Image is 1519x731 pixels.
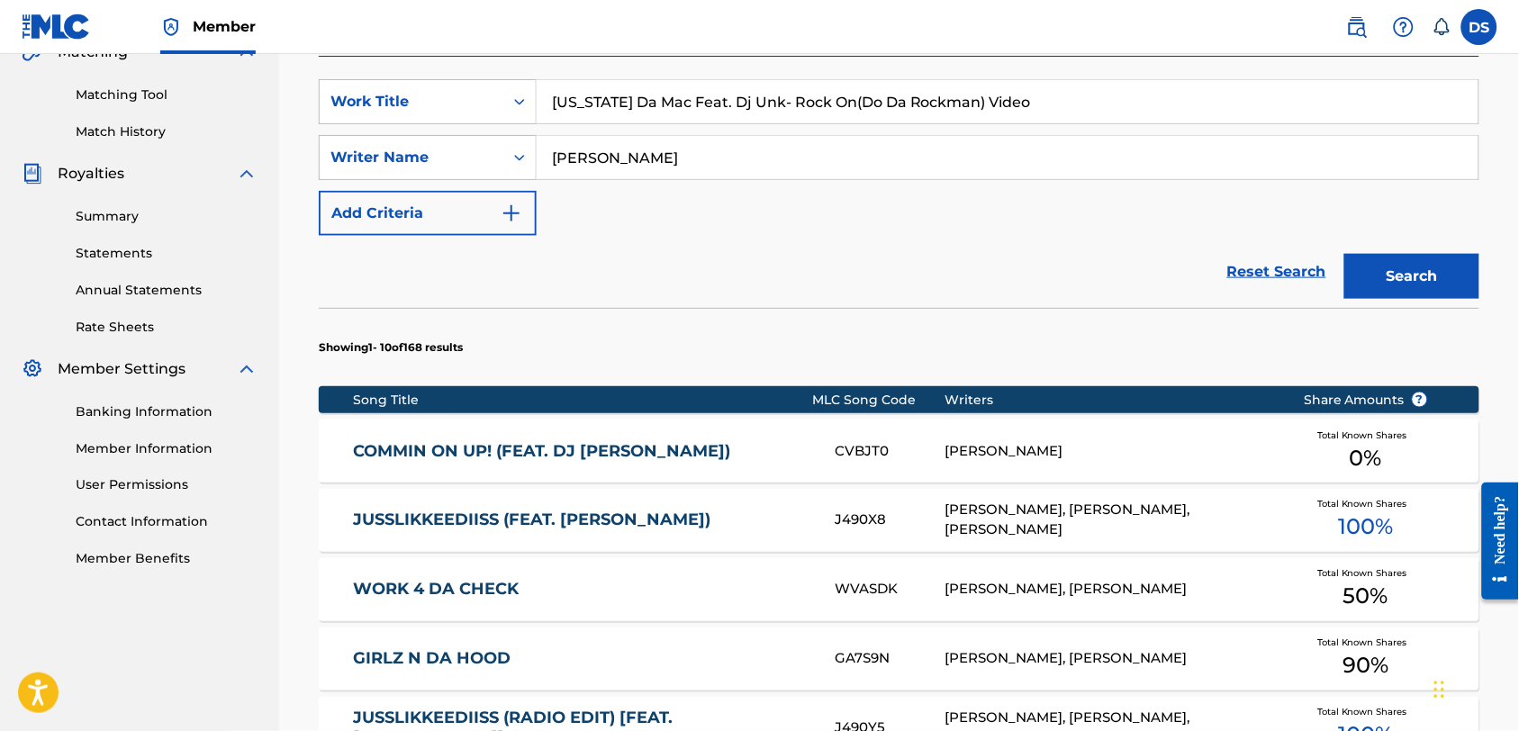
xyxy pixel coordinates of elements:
[193,16,256,37] span: Member
[330,147,493,168] div: Writer Name
[835,580,945,600] div: WVASDK
[501,203,522,224] img: 9d2ae6d4665cec9f34b9.svg
[22,358,43,380] img: Member Settings
[22,14,91,40] img: MLC Logo
[1339,511,1394,544] span: 100 %
[354,510,811,531] a: JUSSLIKKEEDIISS (FEAT. [PERSON_NAME])
[835,441,945,462] div: CVBJT0
[354,649,811,670] a: GIRLZ N DA HOOD
[236,163,258,185] img: expand
[1317,567,1415,581] span: Total Known Shares
[76,244,258,263] a: Statements
[1339,9,1375,45] a: Public Search
[76,439,258,458] a: Member Information
[354,580,811,600] a: WORK 4 DA CHECK
[1429,645,1519,731] iframe: Chat Widget
[76,122,258,141] a: Match History
[354,441,811,462] a: COMMIN ON UP! (FEAT. DJ [PERSON_NAME])
[945,391,1276,410] div: Writers
[1469,468,1519,613] iframe: Resource Center
[1218,252,1335,292] a: Reset Search
[1343,650,1389,682] span: 90 %
[813,391,945,410] div: MLC Song Code
[1317,636,1415,650] span: Total Known Shares
[1386,9,1422,45] div: Help
[22,163,43,185] img: Royalties
[319,339,463,356] p: Showing 1 - 10 of 168 results
[1350,442,1382,474] span: 0 %
[945,649,1276,670] div: [PERSON_NAME], [PERSON_NAME]
[1461,9,1497,45] div: User Menu
[76,86,258,104] a: Matching Tool
[76,281,258,300] a: Annual Statements
[76,476,258,495] a: User Permissions
[354,391,813,410] div: Song Title
[835,510,945,531] div: J490X8
[945,580,1276,600] div: [PERSON_NAME], [PERSON_NAME]
[236,358,258,380] img: expand
[76,207,258,226] a: Summary
[76,513,258,532] a: Contact Information
[1346,16,1368,38] img: search
[1413,393,1427,407] span: ?
[58,163,124,185] span: Royalties
[1434,663,1445,717] div: Drag
[319,79,1479,308] form: Search Form
[945,501,1276,541] div: [PERSON_NAME], [PERSON_NAME], [PERSON_NAME]
[76,402,258,421] a: Banking Information
[1433,18,1451,36] div: Notifications
[160,16,182,38] img: Top Rightsholder
[1304,391,1428,410] span: Share Amounts
[835,649,945,670] div: GA7S9N
[1317,498,1415,511] span: Total Known Shares
[1393,16,1415,38] img: help
[1317,706,1415,719] span: Total Known Shares
[76,550,258,569] a: Member Benefits
[1343,581,1388,613] span: 50 %
[330,91,493,113] div: Work Title
[1344,254,1479,299] button: Search
[1317,429,1415,442] span: Total Known Shares
[76,318,258,337] a: Rate Sheets
[945,441,1276,462] div: [PERSON_NAME]
[319,191,537,236] button: Add Criteria
[58,358,185,380] span: Member Settings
